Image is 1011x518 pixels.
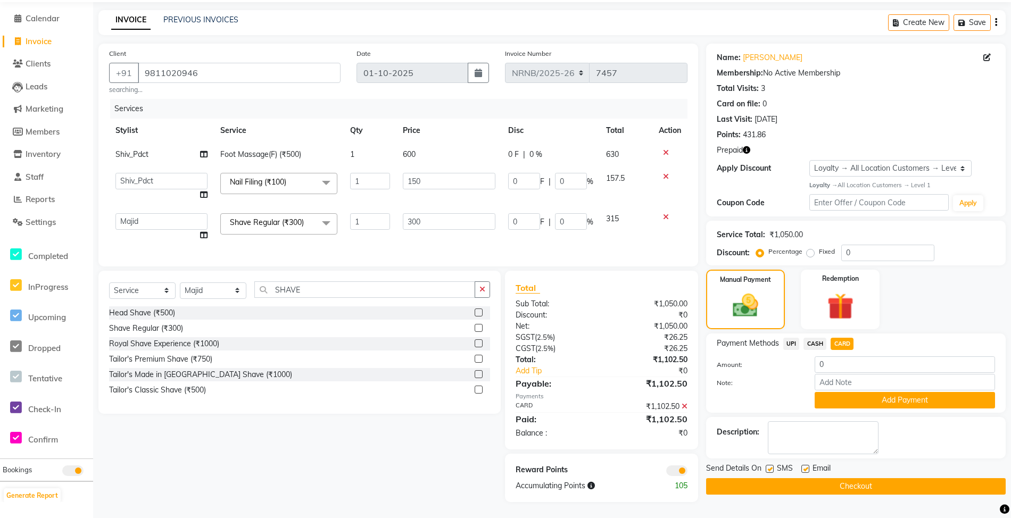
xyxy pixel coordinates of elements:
[3,81,90,93] a: Leads
[508,298,601,310] div: Sub Total:
[3,126,90,138] a: Members
[601,321,695,332] div: ₹1,050.00
[109,369,292,380] div: Tailor's Made in [GEOGRAPHIC_DATA] Shave (₹1000)
[508,149,519,160] span: 0 F
[4,488,61,503] button: Generate Report
[953,195,983,211] button: Apply
[803,338,826,350] span: CASH
[508,343,601,354] div: ( )
[508,310,601,321] div: Discount:
[717,83,759,94] div: Total Visits:
[601,377,695,390] div: ₹1,102.50
[505,49,551,59] label: Invoice Number
[761,83,765,94] div: 3
[26,81,47,91] span: Leads
[819,247,835,256] label: Fixed
[717,229,765,240] div: Service Total:
[508,354,601,365] div: Total:
[28,373,62,383] span: Tentative
[508,464,601,476] div: Reward Points
[396,119,501,143] th: Price
[587,216,593,228] span: %
[763,98,767,110] div: 0
[540,216,544,228] span: F
[529,149,542,160] span: 0 %
[115,149,148,159] span: Shiv_Pdct
[109,338,219,349] div: Royal Shave Experience (₹1000)
[3,171,90,183] a: Staff
[587,176,593,187] span: %
[109,63,139,83] button: +91
[717,68,995,79] div: No Active Membership
[304,218,309,227] a: x
[819,290,862,323] img: _gift.svg
[138,63,341,83] input: Search by Name/Mobile/Email/Code
[516,282,540,294] span: Total
[344,119,396,143] th: Qty
[549,216,551,228] span: |
[254,281,475,298] input: Search or Scan
[743,52,802,63] a: [PERSON_NAME]
[717,52,741,63] div: Name:
[717,427,759,438] div: Description:
[649,480,695,491] div: 105
[706,463,761,476] span: Send Details On
[230,218,304,227] span: Shave Regular (₹300)
[3,465,32,474] span: Bookings
[26,104,63,114] span: Marketing
[777,463,793,476] span: SMS
[815,392,995,408] button: Add Payment
[28,282,68,292] span: InProgress
[516,392,687,401] div: Payments
[755,114,777,125] div: [DATE]
[26,149,61,159] span: Inventory
[813,463,831,476] span: Email
[214,119,344,143] th: Service
[109,323,183,334] div: Shave Regular (₹300)
[3,148,90,161] a: Inventory
[109,307,175,319] div: Head Shave (₹500)
[822,274,859,283] label: Redemption
[717,114,752,125] div: Last Visit:
[403,149,416,159] span: 600
[3,58,90,70] a: Clients
[28,343,61,353] span: Dropped
[357,49,371,59] label: Date
[888,14,949,31] button: Create New
[508,413,601,425] div: Paid:
[502,119,600,143] th: Disc
[717,247,750,258] div: Discount:
[717,163,809,174] div: Apply Discount
[809,181,838,189] strong: Loyalty →
[769,229,803,240] div: ₹1,050.00
[3,13,90,25] a: Calendar
[601,354,695,365] div: ₹1,102.50
[717,68,763,79] div: Membership:
[815,356,995,373] input: Amount
[508,480,648,491] div: Accumulating Points
[109,385,206,396] div: Tailor's Classic Shave (₹500)
[709,360,807,370] label: Amount:
[601,343,695,354] div: ₹26.25
[26,172,44,182] span: Staff
[652,119,687,143] th: Action
[28,404,61,414] span: Check-In
[516,332,535,342] span: SGST
[3,36,90,48] a: Invoice
[26,36,52,46] span: Invoice
[709,378,807,388] label: Note:
[163,15,238,24] a: PREVIOUS INVOICES
[809,181,995,190] div: All Location Customers → Level 1
[606,149,619,159] span: 630
[508,377,601,390] div: Payable:
[508,365,617,377] a: Add Tip
[743,129,766,140] div: 431.86
[516,344,535,353] span: CGST
[815,374,995,390] input: Add Note
[523,149,525,160] span: |
[717,98,760,110] div: Card on file:
[706,478,1006,495] button: Checkout
[26,127,60,137] span: Members
[601,332,695,343] div: ₹26.25
[537,333,553,341] span: 2.5%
